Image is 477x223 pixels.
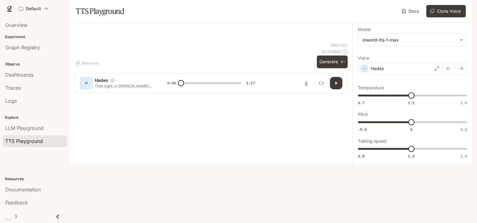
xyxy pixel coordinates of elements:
a: Docs [401,5,421,17]
p: Voice [358,56,369,60]
p: ⌘⏎ [340,60,345,64]
button: Download audio [300,77,313,89]
span: 0.5 [358,154,364,159]
button: Inspect [315,77,327,89]
span: 1.1 [408,100,414,105]
span: 1:17 [246,80,255,86]
h1: TTS Playground [76,5,124,17]
span: 0.7 [358,100,364,105]
button: Clone Voice [426,5,466,17]
p: $ 0.009880 [322,49,341,54]
p: Temperature [358,86,384,90]
span: 1.0 [408,154,414,159]
div: inworld-tts-1-max [363,37,457,43]
p: That night, in [PERSON_NAME]'s oﬃce study, the room's light was fractured with the eerie glow of ... [95,83,152,89]
div: inworld-tts-1-max [358,34,467,46]
p: Pitch [358,112,368,117]
p: 988 / 1000 [331,42,348,48]
p: Talking speed [358,139,387,143]
button: Shortcuts [75,58,101,68]
span: 1.5 [461,100,467,105]
p: Model [358,27,371,32]
p: Hades [95,77,108,83]
span: -5.0 [358,127,367,132]
span: 0 [410,127,412,132]
p: Hades [371,65,384,72]
div: H [81,78,91,88]
button: Generate⌘⏎ [317,56,348,68]
span: 0:00 [167,80,176,86]
p: Default [26,6,41,11]
button: All workspaces [16,2,51,15]
button: Copy Voice ID [108,78,117,82]
span: 1.5 [461,154,467,159]
span: 5.0 [461,127,467,132]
